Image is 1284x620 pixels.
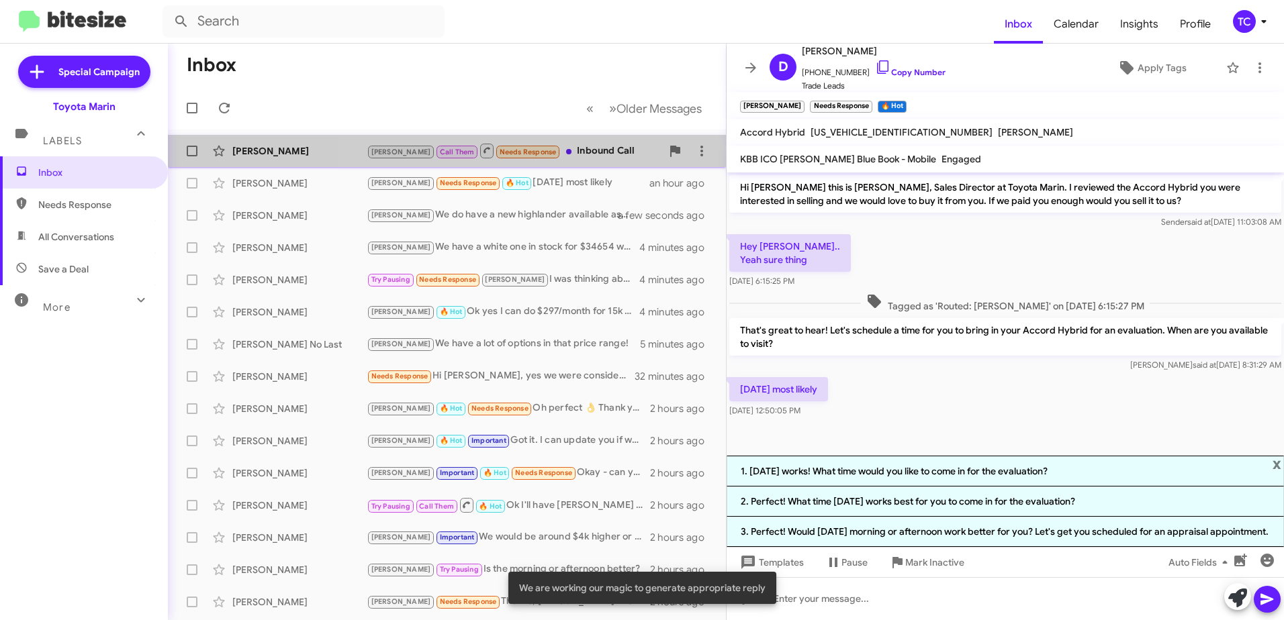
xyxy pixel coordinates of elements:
[998,126,1073,138] span: [PERSON_NAME]
[371,340,431,348] span: [PERSON_NAME]
[232,241,367,254] div: [PERSON_NAME]
[367,529,650,545] div: We would be around $4k higher or lower but would need to see it in person.
[367,336,640,352] div: We have a lot of options in that price range!
[1043,5,1109,44] a: Calendar
[650,402,715,415] div: 2 hours ago
[440,178,497,187] span: Needs Response
[371,148,431,156] span: [PERSON_NAME]
[440,468,475,477] span: Important
[737,550,804,574] span: Templates
[1161,217,1281,227] span: Sender [DATE] 11:03:08 AM
[639,241,715,254] div: 4 minutes ago
[43,301,71,313] span: More
[440,565,479,574] span: Try Pausing
[38,198,152,211] span: Needs Response
[609,100,616,117] span: »
[38,262,89,276] span: Save a Deal
[1138,56,1187,80] span: Apply Tags
[729,234,851,272] p: Hey [PERSON_NAME].. Yeah sure thing
[1168,550,1233,574] span: Auto Fields
[371,436,431,445] span: [PERSON_NAME]
[1083,56,1220,80] button: Apply Tags
[878,550,975,574] button: Mark Inactive
[371,211,431,219] span: [PERSON_NAME]
[740,153,936,165] span: KBB ICO [PERSON_NAME] Blue Book - Mobile
[506,178,529,187] span: 🔥 Hot
[1169,5,1222,44] a: Profile
[371,372,428,380] span: Needs Response
[371,565,431,574] span: [PERSON_NAME]
[367,142,661,159] div: Inbound Call
[232,402,367,415] div: [PERSON_NAME]
[729,175,1281,213] p: Hi [PERSON_NAME] this is [PERSON_NAME], Sales Director at Toyota Marin. I reviewed the Accord Hyb...
[1158,550,1244,574] button: Auto Fields
[371,502,410,511] span: Try Pausing
[500,148,557,156] span: Needs Response
[1109,5,1169,44] a: Insights
[639,273,715,287] div: 4 minutes ago
[371,307,431,316] span: [PERSON_NAME]
[875,67,946,77] a: Copy Number
[232,466,367,480] div: [PERSON_NAME]
[519,581,766,595] span: We are working our magic to generate appropriate reply
[802,59,946,79] span: [PHONE_NUMBER]
[440,436,463,445] span: 🔥 Hot
[367,401,650,416] div: Oh perfect 👌 Thank you so much again
[810,101,872,113] small: Needs Response
[1273,456,1281,472] span: x
[639,305,715,319] div: 4 minutes ago
[367,304,639,319] div: Ok yes I can do $297/month for 15k miles 24 months at $3999 down
[232,595,367,609] div: [PERSON_NAME]
[371,404,431,413] span: [PERSON_NAME]
[729,318,1281,356] p: That's great to hear! Let's schedule a time for you to bring in your Accord Hybrid for an evaluat...
[650,531,715,544] div: 2 hours ago
[367,465,650,480] div: Okay - can you send some of this trims i can look over ! Se and xse
[471,404,529,413] span: Needs Response
[601,95,710,122] button: Next
[740,101,805,113] small: [PERSON_NAME]
[578,95,602,122] button: Previous
[802,79,946,93] span: Trade Leads
[232,499,367,512] div: [PERSON_NAME]
[994,5,1043,44] a: Inbox
[649,176,715,190] div: an hour ago
[232,305,367,319] div: [PERSON_NAME]
[367,497,650,513] div: Ok I'll have [PERSON_NAME] call then
[650,466,715,480] div: 2 hours ago
[232,563,367,576] div: [PERSON_NAME]
[650,434,715,448] div: 2 hours ago
[640,338,715,351] div: 5 minutes ago
[1187,217,1211,227] span: said at
[18,56,150,88] a: Special Campaign
[485,275,545,284] span: [PERSON_NAME]
[942,153,981,165] span: Engaged
[479,502,502,511] span: 🔥 Hot
[163,5,445,38] input: Search
[586,100,594,117] span: «
[729,377,828,401] p: [DATE] most likely
[232,338,367,351] div: [PERSON_NAME] No Last
[616,101,702,116] span: Older Messages
[727,486,1284,517] li: 2. Perfect! What time [DATE] works best for you to come in for the evaluation?
[905,550,964,574] span: Mark Inactive
[232,273,367,287] div: [PERSON_NAME]
[841,550,868,574] span: Pause
[1193,360,1216,370] span: said at
[38,230,114,244] span: All Conversations
[440,597,497,606] span: Needs Response
[419,275,476,284] span: Needs Response
[802,43,946,59] span: [PERSON_NAME]
[232,531,367,544] div: [PERSON_NAME]
[58,65,140,79] span: Special Campaign
[471,436,506,445] span: Important
[43,135,82,147] span: Labels
[440,307,463,316] span: 🔥 Hot
[811,126,993,138] span: [US_VEHICLE_IDENTIFICATION_NUMBER]
[367,433,650,448] div: Got it. I can update you if we get another one in but here's our current Audi inventory: [URL][DO...
[367,272,639,287] div: I was thinking about the new car that I wanna get [DATE] actually Here's what I was wondering do ...
[1130,360,1281,370] span: [PERSON_NAME] [DATE] 8:31:29 AM
[1233,10,1256,33] div: TC
[515,468,572,477] span: Needs Response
